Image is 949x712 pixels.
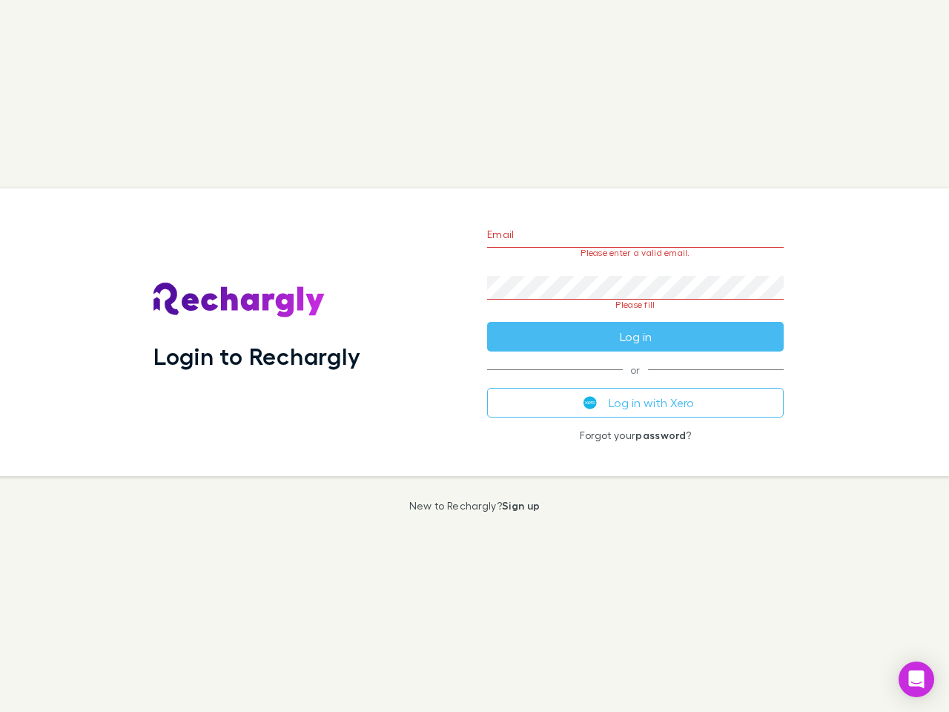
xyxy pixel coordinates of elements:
a: password [635,429,686,441]
img: Rechargly's Logo [153,283,325,318]
div: Open Intercom Messenger [899,662,934,697]
p: New to Rechargly? [409,500,540,512]
p: Please fill [487,300,784,310]
button: Log in with Xero [487,388,784,418]
span: or [487,369,784,370]
p: Please enter a valid email. [487,248,784,258]
h1: Login to Rechargly [153,342,360,370]
p: Forgot your ? [487,429,784,441]
a: Sign up [502,499,540,512]
img: Xero's logo [583,396,597,409]
button: Log in [487,322,784,352]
